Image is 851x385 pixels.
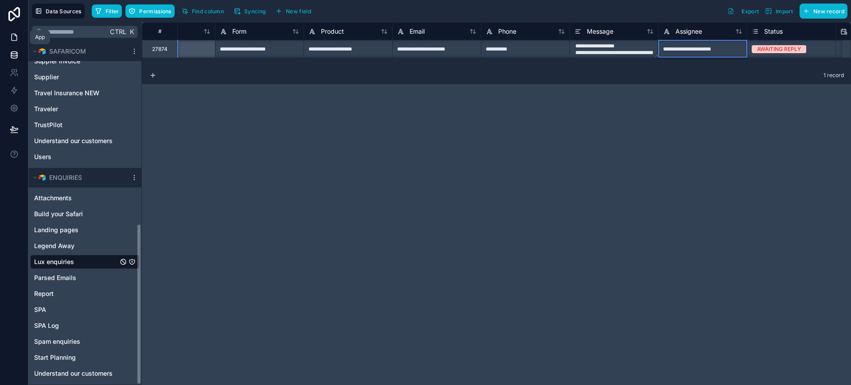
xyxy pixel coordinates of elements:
[724,4,762,19] button: Export
[178,4,227,18] button: Find column
[109,26,127,37] span: Ctrl
[139,8,171,15] span: Permissions
[796,4,847,19] a: New record
[152,46,168,53] div: 27874
[149,28,171,35] div: #
[675,27,702,36] span: Assignee
[762,4,796,19] button: Import
[129,29,135,35] span: K
[587,27,613,36] span: Message
[824,72,844,79] span: 1 record
[46,8,82,15] span: Data Sources
[192,8,224,15] span: Find column
[742,8,759,15] span: Export
[125,4,178,18] a: Permissions
[286,8,311,15] span: New field
[272,4,314,18] button: New field
[498,27,516,36] span: Phone
[92,4,122,18] button: Filter
[764,27,783,36] span: Status
[35,34,45,41] div: App
[230,4,272,18] a: Syncing
[757,45,801,53] div: AWAITING REPLY
[32,4,85,19] button: Data Sources
[125,4,174,18] button: Permissions
[230,4,269,18] button: Syncing
[776,8,793,15] span: Import
[800,4,847,19] button: New record
[813,8,844,15] span: New record
[321,27,344,36] span: Product
[410,27,425,36] span: Email
[232,27,246,36] span: Form
[105,8,119,15] span: Filter
[244,8,265,15] span: Syncing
